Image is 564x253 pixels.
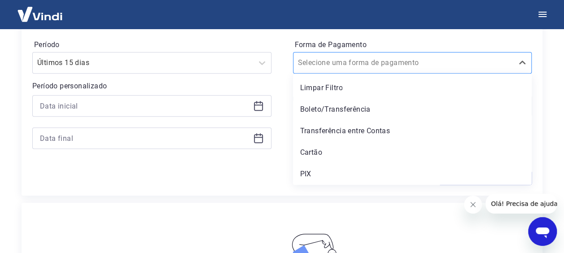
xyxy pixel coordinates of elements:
[32,81,271,92] p: Período personalizado
[293,165,532,183] div: PIX
[528,217,557,246] iframe: Button to launch messaging window
[293,79,532,97] div: Limpar Filtro
[295,39,530,50] label: Forma de Pagamento
[40,131,249,145] input: Data final
[34,39,270,50] label: Período
[464,196,482,214] iframe: Close message
[5,6,75,13] span: Olá! Precisa de ajuda?
[293,122,532,140] div: Transferência entre Contas
[293,144,532,161] div: Cartão
[485,194,557,214] iframe: Message from company
[40,99,249,113] input: Data inicial
[293,100,532,118] div: Boleto/Transferência
[11,0,69,28] img: Vindi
